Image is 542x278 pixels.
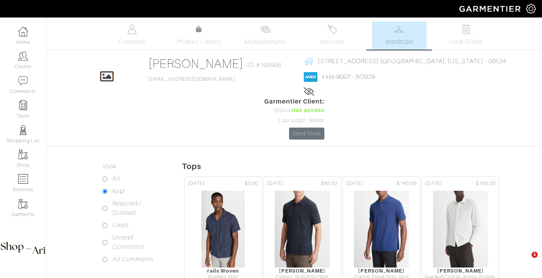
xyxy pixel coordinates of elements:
[304,56,506,66] a: [STREET_ADDRESS] [GEOGRAPHIC_DATA], [US_STATE] - 08534
[291,106,325,115] span: Has access
[18,174,28,184] img: orders-icon-0abe47150d42831381b5fb84f609e132dff9fe21cb692f30cb5eec754e2cba89.png
[327,24,337,34] img: orders-27d20c2124de7fd6de4e0e44c1d41de31381a507db9b33961299e4e07d508b8c.svg
[532,252,538,258] span: 1
[385,37,413,47] span: Wardrobe
[353,190,409,268] img: snBoDraJkjYsfe8JMCQgpxMv
[113,174,120,183] label: All
[264,116,325,125] div: Last Login: Never
[422,268,499,274] div: [PERSON_NAME]
[372,21,426,50] a: Wardrobe
[343,268,420,274] div: [PERSON_NAME]
[18,150,28,159] img: garments-icon-b7da505a4dc4fd61783c78ac3ca0ef83fa9d6f193b1c9dc38574b1d14d53ca28.png
[264,97,325,106] span: Garmentier Client:
[18,51,28,61] img: clients-icon-6bae9207a08558b7cb47a8932f037763ab4055f8c8b6bfacd5dc20c3e0201464.png
[105,21,159,50] a: Overview
[18,199,28,209] img: garments-icon-b7da505a4dc4fd61783c78ac3ca0ef83fa9d6f193b1c9dc38574b1d14d53ca28.png
[264,106,325,115] div: Status:
[102,162,117,171] label: View:
[526,4,536,14] img: gear-icon-white-bd11855cb880d31180b6d7d6211b90ccbf57a29d726f0c71d8c61bd08dd39cc2.png
[113,199,163,218] label: Rejected / Disliked
[238,21,293,50] a: Measurements
[425,180,442,187] span: [DATE]
[113,186,125,196] label: Kept
[248,60,281,70] span: ID: #198998
[439,21,493,50] a: Look Books
[394,24,404,34] img: wardrobe-487a4870c1b7c33e795ec22d11cfc2ed9d08956e64fb3008fe2437562e282088.svg
[433,190,488,268] img: WSBDv5uiGZz4vngeqfLjAwzF
[320,37,344,47] span: Invoices
[18,125,28,135] img: stylists-icon-eb353228a002819b7ec25b43dbf5f0378dd9e0616d9560372ff212230b889e62.png
[245,180,258,187] span: $0.00
[188,180,205,187] span: [DATE]
[18,76,28,86] img: comment-icon-a0a6a9ef722e966f86d9cbdc48e553b5cf19dbc54f86b18d962a5391bc8f6eb6.png
[449,37,483,47] span: Look Books
[289,128,325,140] a: Send Invite
[201,190,245,268] img: bySRAUVWtrfY2BkRanWdMpv7
[267,180,284,187] span: [DATE]
[461,24,471,34] img: todo-9ac3debb85659649dc8f770b8b6100bb5dab4b48dedcbae339e5042a72dfd3cc.svg
[177,37,221,47] span: Product Library
[264,268,341,274] div: [PERSON_NAME]
[516,252,534,270] iframe: Intercom live chat
[274,190,330,268] img: VGBPK4AoNw9Sv7LeJxdbveYn
[18,27,28,36] img: dashboard-icon-dbcd8f5a0b271acd01030246c82b418ddd0df26cd7fceb0bd07c9910d44c42f6.png
[244,37,287,47] span: Measurements
[148,57,244,71] a: [PERSON_NAME]
[318,58,506,65] span: [STREET_ADDRESS] [GEOGRAPHIC_DATA], [US_STATE] - 08534
[261,24,270,34] img: measurements-466bbee1fd09ba9460f595b01e5d73f9e2bff037440d3c8f018324cb6cdf7a4a.svg
[185,268,261,274] div: rails Woven
[397,180,417,187] span: $145.00
[127,24,137,34] img: basicinfo-40fd8af6dae0f16599ec9e87c0ef1c0a1fdea2edbe929e3d69a839185d80c458.svg
[304,72,317,82] img: american_express-1200034d2e149cdf2cc7894a33a747db654cf6f8355cb502592f1d228b2ac700.png
[119,37,145,47] span: Overview
[113,255,153,264] label: All Comments
[18,100,28,110] img: reminder-icon-8004d30b9f0a5d33ae49ab947aed9ed385cf756f9e5892f1edd6e32f2345188e.png
[171,25,226,47] a: Product Library
[148,76,235,82] a: [EMAIL_ADDRESS][DOMAIN_NAME]
[182,162,542,171] h5: Tops
[346,180,363,187] span: [DATE]
[455,2,526,16] img: garmentier-logo-header-white-b43fb05a5012e4ada735d5af1a66efaba907eab6374d6393d1fbf88cb4ef424d.png
[321,180,338,187] span: $95.00
[113,233,163,252] label: Unread Comments
[476,180,496,187] span: $195.00
[305,21,360,50] a: Invoices
[113,221,128,230] label: Liked
[322,73,375,80] a: xxxx-9007 - 8/2029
